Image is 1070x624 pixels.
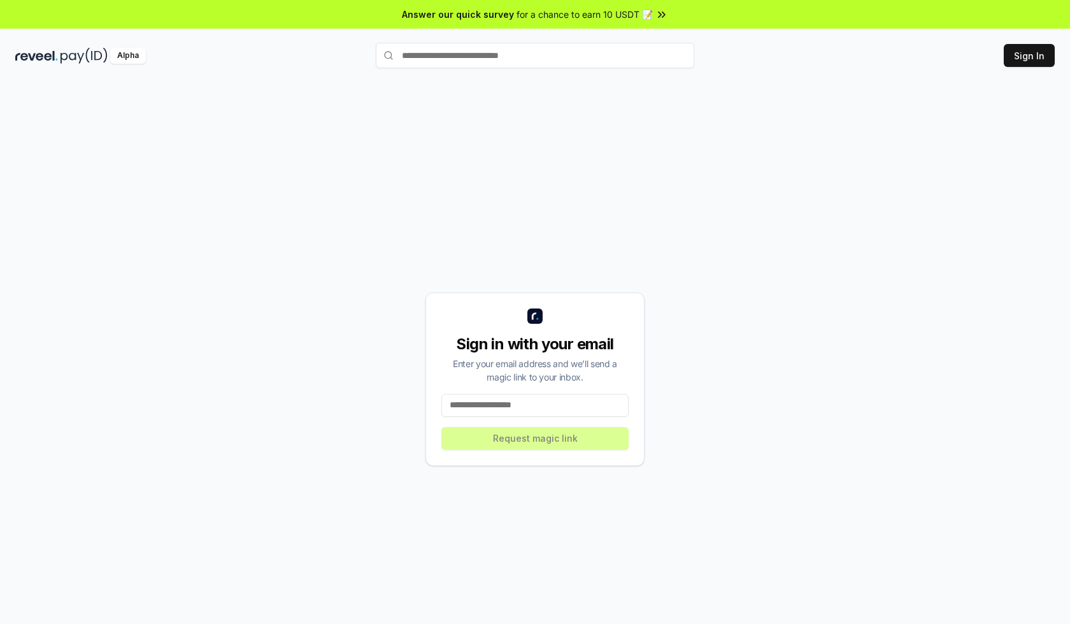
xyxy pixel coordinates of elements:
[402,8,514,21] span: Answer our quick survey
[527,308,543,324] img: logo_small
[1004,44,1055,67] button: Sign In
[517,8,653,21] span: for a chance to earn 10 USDT 📝
[441,357,629,384] div: Enter your email address and we’ll send a magic link to your inbox.
[15,48,58,64] img: reveel_dark
[61,48,108,64] img: pay_id
[441,334,629,354] div: Sign in with your email
[110,48,146,64] div: Alpha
